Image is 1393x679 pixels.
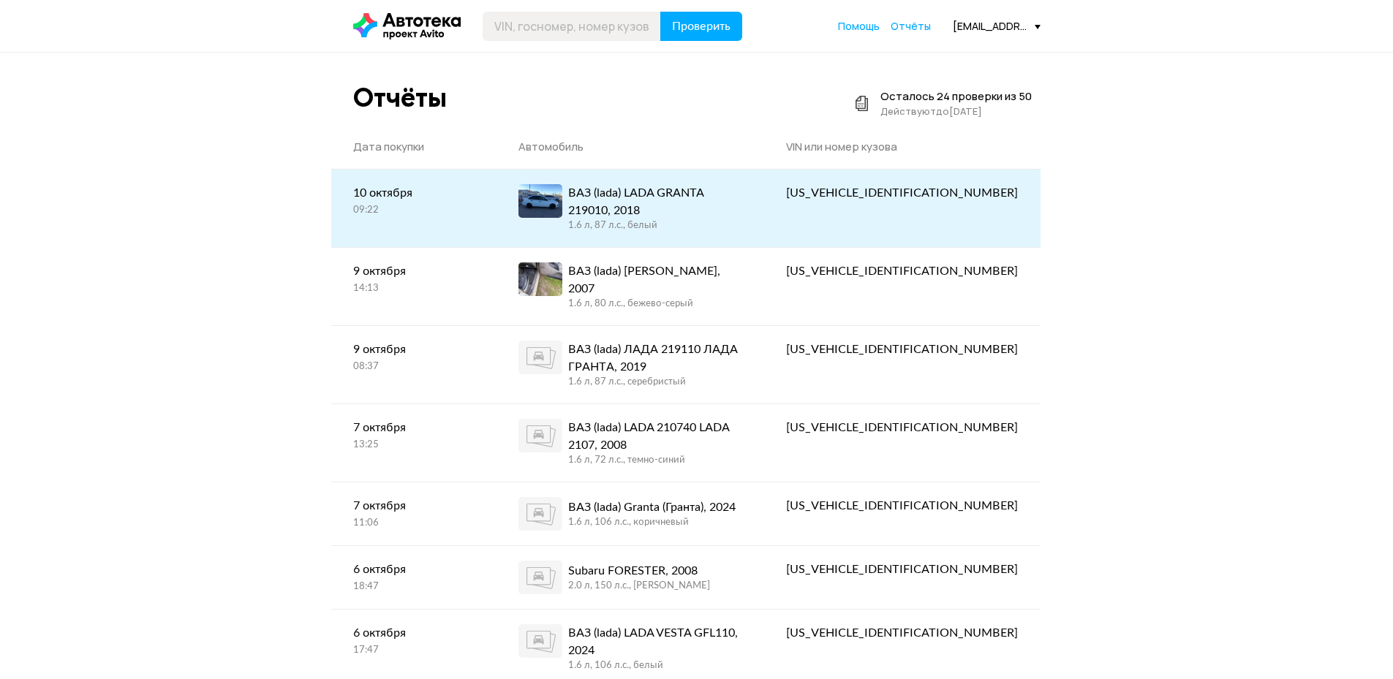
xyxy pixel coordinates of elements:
[568,454,743,467] div: 1.6 л, 72 л.c., темно-синий
[786,262,1018,280] div: [US_VEHICLE_IDENTIFICATION_NUMBER]
[497,404,765,482] a: ВАЗ (lada) LADA 210740 LADA 2107, 20081.6 л, 72 л.c., темно-синий
[568,262,743,297] div: ВАЗ (lada) [PERSON_NAME], 2007
[660,12,742,41] button: Проверить
[353,517,475,530] div: 11:06
[672,20,731,32] span: Проверить
[568,498,736,516] div: ВАЗ (lada) Granta (Гранта), 2024
[353,439,475,452] div: 13:25
[764,482,1040,529] a: [US_VEHICLE_IDENTIFICATION_NUMBER]
[331,404,497,466] a: 7 октября13:25
[568,659,743,672] div: 1.6 л, 106 л.c., белый
[880,89,1032,104] div: Осталось 24 проверки из 50
[568,580,710,593] div: 2.0 л, 150 л.c., [PERSON_NAME]
[568,219,743,232] div: 1.6 л, 87 л.c., белый
[953,19,1041,33] div: [EMAIL_ADDRESS][DOMAIN_NAME]
[353,204,475,217] div: 09:22
[568,184,743,219] div: ВАЗ (lada) LADA GRANTA 219010, 2018
[353,644,475,657] div: 17:47
[891,19,931,33] span: Отчёты
[786,419,1018,436] div: [US_VEHICLE_IDENTIFICATION_NUMBER]
[483,12,661,41] input: VIN, госномер, номер кузова
[568,297,743,311] div: 1.6 л, 80 л.c., бежево-серый
[497,546,765,609] a: Subaru FORESTER, 20082.0 л, 150 л.c., [PERSON_NAME]
[497,248,765,325] a: ВАЗ (lada) [PERSON_NAME], 20071.6 л, 80 л.c., бежево-серый
[353,341,475,358] div: 9 октября
[568,516,736,529] div: 1.6 л, 106 л.c., коричневый
[786,561,1018,578] div: [US_VEHICLE_IDENTIFICATION_NUMBER]
[568,562,710,580] div: Subaru FORESTER, 2008
[786,341,1018,358] div: [US_VEHICLE_IDENTIFICATION_NUMBER]
[331,546,497,608] a: 6 октября18:47
[764,326,1040,373] a: [US_VEHICLE_IDENTIFICATION_NUMBER]
[838,19,880,33] span: Помощь
[891,19,931,34] a: Отчёты
[331,248,497,310] a: 9 октября14:13
[331,482,497,545] a: 7 октября11:06
[764,404,1040,451] a: [US_VEHICLE_IDENTIFICATION_NUMBER]
[568,624,743,659] div: ВАЗ (lada) LADA VESTA GFL110, 2024
[331,170,497,232] a: 10 октября09:22
[353,140,475,154] div: Дата покупки
[764,170,1040,216] a: [US_VEHICLE_IDENTIFICATION_NUMBER]
[353,580,475,593] div: 18:47
[518,140,743,154] div: Автомобиль
[786,624,1018,642] div: [US_VEHICLE_IDENTIFICATION_NUMBER]
[353,624,475,642] div: 6 октября
[880,104,1032,118] div: Действуют до [DATE]
[353,282,475,295] div: 14:13
[568,341,743,376] div: ВАЗ (lada) ЛАДА 219110 ЛАДА ГРАНТА, 2019
[838,19,880,34] a: Помощь
[764,248,1040,295] a: [US_VEHICLE_IDENTIFICATION_NUMBER]
[353,360,475,373] div: 08:37
[331,610,497,672] a: 6 октября17:47
[786,184,1018,202] div: [US_VEHICLE_IDENTIFICATION_NUMBER]
[353,419,475,436] div: 7 октября
[353,82,447,113] div: Отчёты
[353,262,475,280] div: 9 октября
[764,546,1040,593] a: [US_VEHICLE_IDENTIFICATION_NUMBER]
[353,184,475,202] div: 10 октября
[497,326,765,403] a: ВАЗ (lada) ЛАДА 219110 ЛАДА ГРАНТА, 20191.6 л, 87 л.c., серебристый
[353,561,475,578] div: 6 октября
[331,326,497,388] a: 9 октября08:37
[786,497,1018,515] div: [US_VEHICLE_IDENTIFICATION_NUMBER]
[353,497,475,515] div: 7 октября
[497,482,765,545] a: ВАЗ (lada) Granta (Гранта), 20241.6 л, 106 л.c., коричневый
[568,376,743,389] div: 1.6 л, 87 л.c., серебристый
[568,419,743,454] div: ВАЗ (lada) LADA 210740 LADA 2107, 2008
[497,170,765,247] a: ВАЗ (lada) LADA GRANTA 219010, 20181.6 л, 87 л.c., белый
[764,610,1040,656] a: [US_VEHICLE_IDENTIFICATION_NUMBER]
[786,140,1018,154] div: VIN или номер кузова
